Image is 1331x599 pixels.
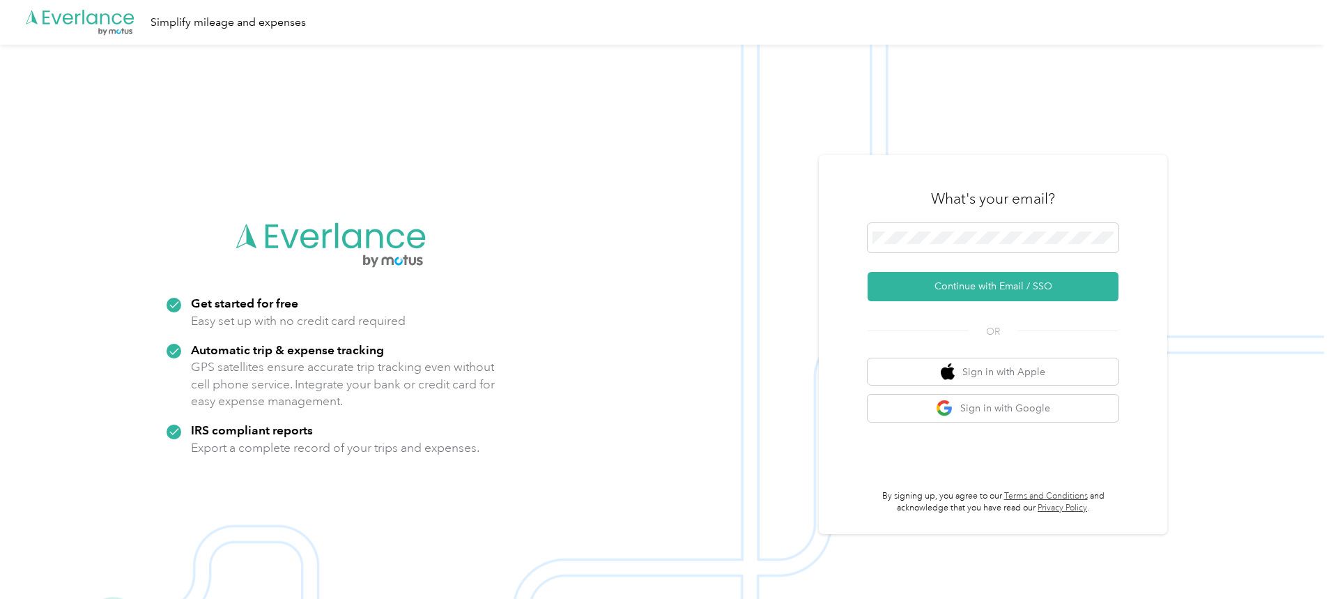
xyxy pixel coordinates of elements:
[931,189,1055,208] h3: What's your email?
[1038,503,1087,513] a: Privacy Policy
[191,423,313,437] strong: IRS compliant reports
[1004,491,1088,501] a: Terms and Conditions
[191,358,495,410] p: GPS satellites ensure accurate trip tracking even without cell phone service. Integrate your bank...
[941,363,955,381] img: apple logo
[868,272,1118,301] button: Continue with Email / SSO
[151,14,306,31] div: Simplify mileage and expenses
[969,324,1017,339] span: OR
[936,400,953,417] img: google logo
[191,439,479,457] p: Export a complete record of your trips and expenses.
[868,490,1118,515] p: By signing up, you agree to our and acknowledge that you have read our .
[868,395,1118,422] button: google logoSign in with Google
[868,358,1118,386] button: apple logoSign in with Apple
[191,296,298,310] strong: Get started for free
[191,312,406,330] p: Easy set up with no credit card required
[191,342,384,357] strong: Automatic trip & expense tracking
